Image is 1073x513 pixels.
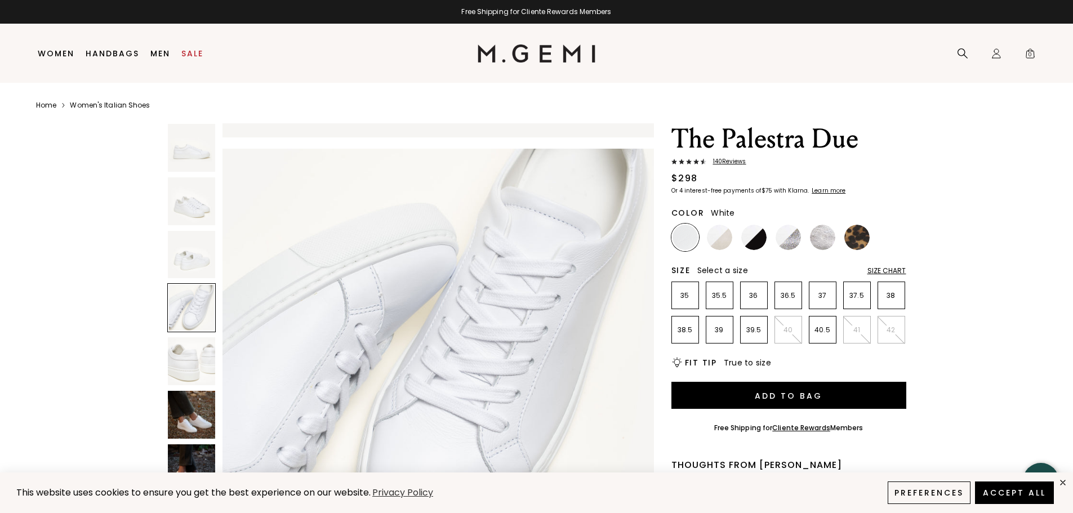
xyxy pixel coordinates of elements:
[867,266,906,275] div: Size Chart
[844,325,870,334] p: 41
[711,207,734,218] span: White
[671,186,762,195] klarna-placement-style-body: Or 4 interest-free payments of
[70,101,150,110] a: Women's Italian Shoes
[671,172,698,185] div: $298
[707,225,732,250] img: White and Sandstone
[181,49,203,58] a: Sale
[741,225,767,250] img: White and Black
[671,158,906,167] a: 140Reviews
[671,208,705,217] h2: Color
[168,444,216,492] img: The Palestra Due
[762,186,772,195] klarna-placement-style-amount: $75
[168,231,216,279] img: The Palestra Due
[975,481,1054,504] button: Accept All
[741,291,767,300] p: 36
[371,486,435,500] a: Privacy Policy (opens in a new tab)
[724,357,771,368] span: True to size
[671,266,691,275] h2: Size
[150,49,170,58] a: Men
[706,158,746,165] span: 140 Review s
[774,186,811,195] klarna-placement-style-body: with Klarna
[741,325,767,334] p: 39.5
[706,291,733,300] p: 35.5
[809,291,836,300] p: 37
[810,225,835,250] img: Silver
[168,124,216,172] img: The Palestra Due
[672,291,698,300] p: 35
[888,481,970,504] button: Preferences
[38,49,74,58] a: Women
[811,188,845,194] a: Learn more
[812,186,845,195] klarna-placement-style-cta: Learn more
[36,101,56,110] a: Home
[714,423,863,432] div: Free Shipping for Members
[809,325,836,334] p: 40.5
[672,325,698,334] p: 38.5
[16,486,371,499] span: This website uses cookies to ensure you get the best experience on our website.
[685,358,717,367] h2: Fit Tip
[168,391,216,439] img: The Palestra Due
[1025,50,1036,61] span: 0
[697,265,748,276] span: Select a size
[844,225,870,250] img: Leopard Print
[671,458,906,472] div: Thoughts from [PERSON_NAME]
[168,337,216,385] img: The Palestra Due
[775,291,802,300] p: 36.5
[673,225,698,250] img: White
[775,325,802,334] p: 40
[844,291,870,300] p: 37.5
[168,177,216,225] img: The Palestra Due
[1058,478,1067,487] div: close
[878,325,905,334] p: 42
[671,123,906,155] h1: The Palestra Due
[706,325,733,334] p: 39
[478,44,595,63] img: M.Gemi
[772,423,830,432] a: Cliente Rewards
[86,49,139,58] a: Handbags
[776,225,801,250] img: White and Silver
[671,382,906,409] button: Add to Bag
[878,291,905,300] p: 38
